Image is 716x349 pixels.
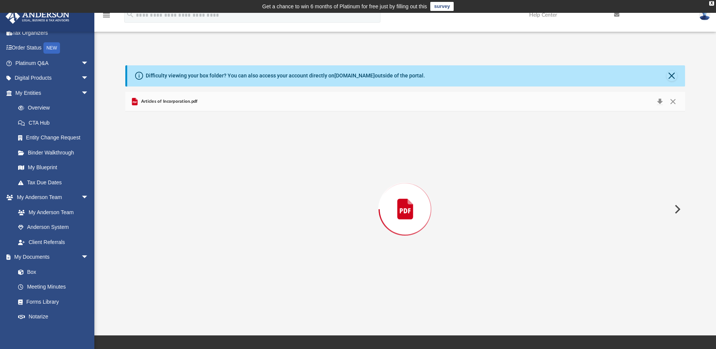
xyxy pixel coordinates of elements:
[11,205,92,220] a: My Anderson Team
[81,190,96,205] span: arrow_drop_down
[11,175,100,190] a: Tax Due Dates
[5,25,100,40] a: Tax Organizers
[668,199,685,220] button: Next File
[126,10,134,19] i: search
[11,130,100,145] a: Entity Change Request
[5,40,100,56] a: Order StatusNEW
[139,98,197,105] span: Articles of Incorporation.pdf
[11,294,92,309] a: Forms Library
[262,2,427,11] div: Get a chance to win 6 months of Platinum for free just by filling out this
[3,9,72,24] img: Anderson Advisors Platinum Portal
[81,250,96,265] span: arrow_drop_down
[666,96,680,107] button: Close
[11,220,96,235] a: Anderson System
[5,85,100,100] a: My Entitiesarrow_drop_down
[11,280,96,295] a: Meeting Minutes
[11,115,100,130] a: CTA Hub
[667,71,677,81] button: Close
[334,73,375,79] a: [DOMAIN_NAME]
[5,190,96,205] a: My Anderson Teamarrow_drop_down
[81,71,96,86] span: arrow_drop_down
[43,42,60,54] div: NEW
[102,11,111,20] i: menu
[709,1,714,6] div: close
[11,264,92,280] a: Box
[5,71,100,86] a: Digital Productsarrow_drop_down
[5,56,100,71] a: Platinum Q&Aarrow_drop_down
[146,72,425,80] div: Difficulty viewing your box folder? You can also access your account directly on outside of the p...
[430,2,454,11] a: survey
[699,9,710,20] img: User Pic
[11,160,96,175] a: My Blueprint
[653,96,667,107] button: Download
[81,56,96,71] span: arrow_drop_down
[102,14,111,20] a: menu
[81,85,96,101] span: arrow_drop_down
[5,250,96,265] a: My Documentsarrow_drop_down
[11,100,100,116] a: Overview
[11,235,96,250] a: Client Referrals
[125,92,685,307] div: Preview
[11,309,96,324] a: Notarize
[11,145,100,160] a: Binder Walkthrough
